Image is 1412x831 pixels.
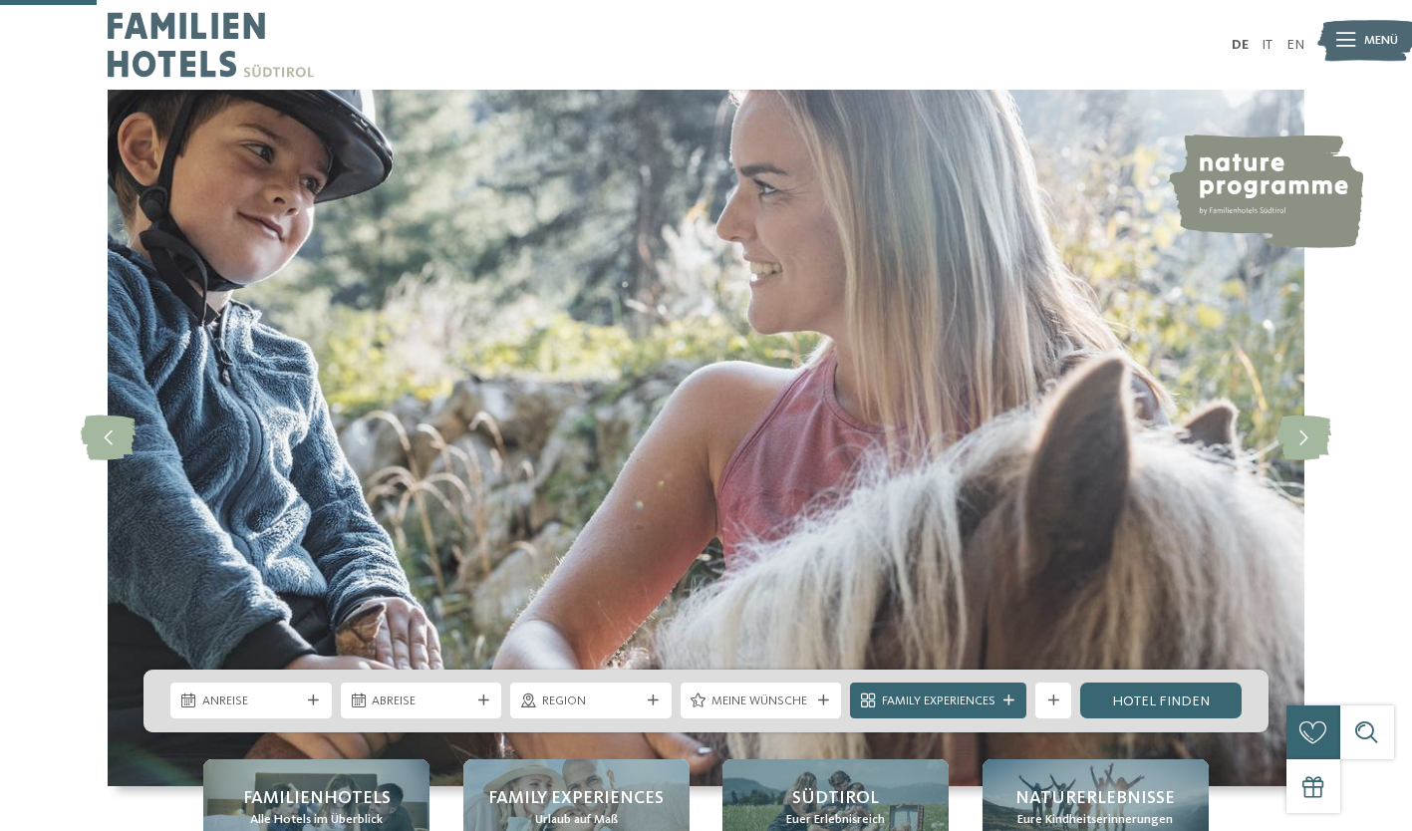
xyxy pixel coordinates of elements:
span: Südtirol [792,786,879,811]
a: DE [1232,38,1249,52]
span: Familienhotels [243,786,391,811]
img: nature programme by Familienhotels Südtirol [1166,135,1363,248]
span: Urlaub auf Maß [535,811,618,829]
span: Abreise [372,692,470,710]
a: EN [1286,38,1304,52]
span: Alle Hotels im Überblick [250,811,383,829]
span: Region [542,692,641,710]
span: Euer Erlebnisreich [786,811,885,829]
a: IT [1262,38,1272,52]
span: Meine Wünsche [711,692,810,710]
span: Eure Kindheitserinnerungen [1017,811,1173,829]
span: Family Experiences [488,786,664,811]
span: Anreise [202,692,301,710]
span: Family Experiences [882,692,995,710]
a: Hotel finden [1080,683,1242,718]
span: Naturerlebnisse [1015,786,1175,811]
img: Familienhotels Südtirol: The happy family places [108,90,1304,786]
span: Menü [1364,32,1398,50]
